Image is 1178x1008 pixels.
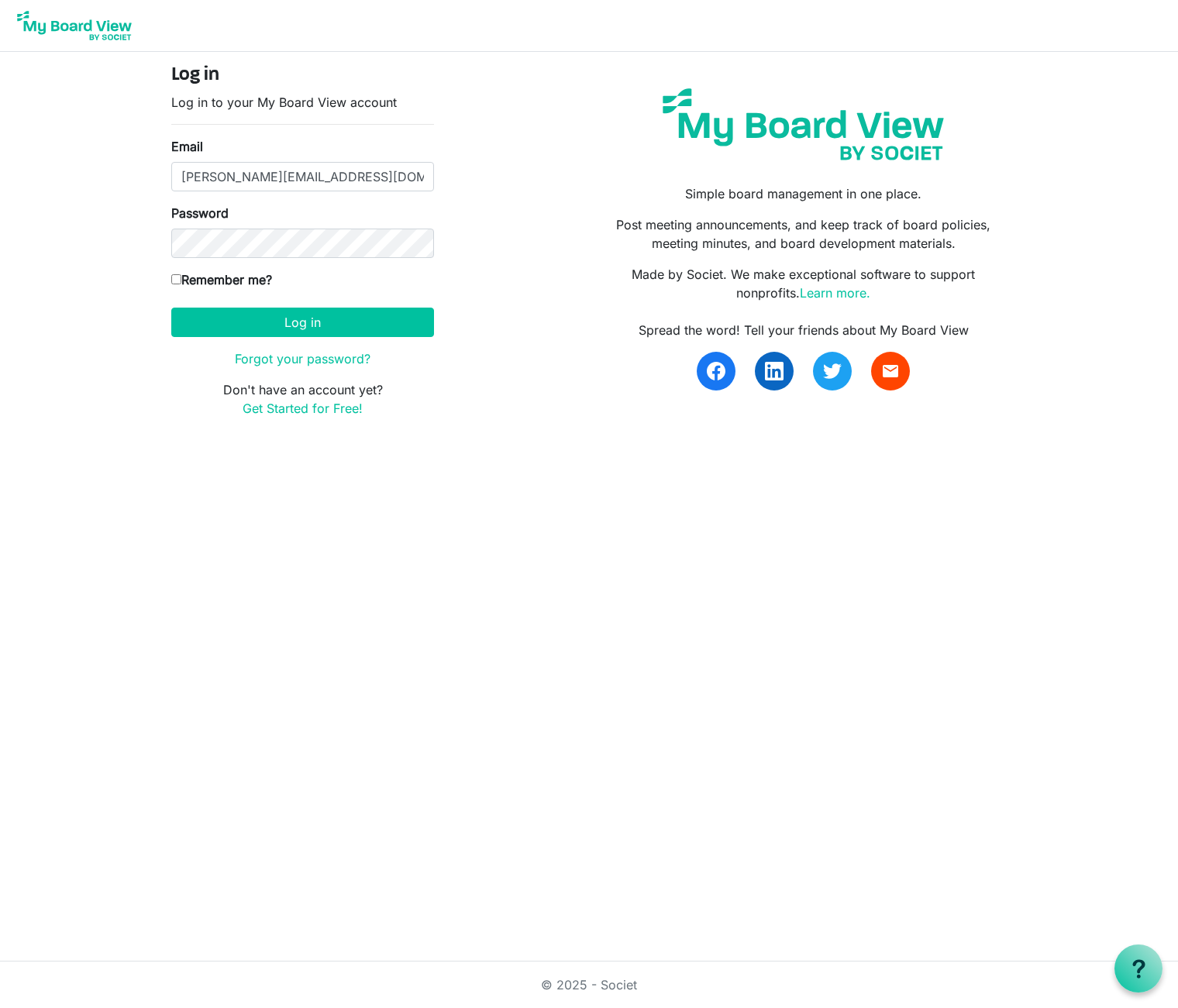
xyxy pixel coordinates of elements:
[171,137,203,156] label: Email
[601,265,1007,302] p: Made by Societ. We make exceptional software to support nonprofits.
[601,184,1007,203] p: Simple board management in one place.
[243,401,363,416] a: Get Started for Free!
[601,321,1007,339] div: Spread the word! Tell your friends about My Board View
[881,362,900,380] span: email
[171,274,181,284] input: Remember me?
[823,362,842,380] img: twitter.svg
[171,308,434,337] button: Log in
[171,64,434,87] h4: Log in
[171,93,434,112] p: Log in to your My Board View account
[871,352,910,390] a: email
[171,380,434,418] p: Don't have an account yet?
[171,270,272,289] label: Remember me?
[800,285,870,301] a: Learn more.
[601,215,1007,253] p: Post meeting announcements, and keep track of board policies, meeting minutes, and board developm...
[171,204,229,222] label: Password
[651,77,956,172] img: my-board-view-societ.svg
[12,6,136,45] img: My Board View Logo
[235,351,370,366] a: Forgot your password?
[541,977,637,993] a: © 2025 - Societ
[765,362,784,380] img: linkedin.svg
[707,362,725,380] img: facebook.svg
